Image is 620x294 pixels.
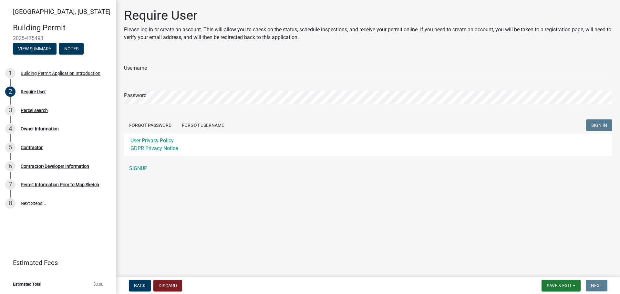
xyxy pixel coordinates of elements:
[124,8,612,23] h1: Require User
[21,145,43,150] div: Contractor
[130,145,178,151] a: GDPR Privacy Notice
[21,108,48,113] div: Parcel search
[21,71,100,76] div: Building Permit Application Introduction
[13,282,41,286] span: Estimated Total
[59,46,84,52] wm-modal-confirm: Notes
[547,283,572,288] span: Save & Exit
[591,123,607,128] span: SIGN IN
[13,23,111,33] h4: Building Permit
[13,35,103,41] span: 2025-475493
[5,161,15,171] div: 6
[13,8,110,15] span: [GEOGRAPHIC_DATA], [US_STATE]
[21,127,59,131] div: Owner Information
[134,283,146,288] span: Back
[5,68,15,78] div: 1
[21,182,99,187] div: Permit Information Prior to Map Sketch
[124,162,612,175] a: SIGNUP
[177,119,229,131] button: Forgot Username
[130,137,174,144] a: User Privacy Policy
[5,198,15,208] div: 8
[124,119,177,131] button: Forgot Password
[21,89,46,94] div: Require User
[13,46,57,52] wm-modal-confirm: Summary
[5,105,15,116] div: 3
[153,280,182,291] button: Discard
[21,164,89,168] div: Contractor/Developer Information
[5,256,106,269] a: Estimated Fees
[13,43,57,55] button: View Summary
[586,119,612,131] button: SIGN IN
[124,26,612,41] p: Please log-in or create an account. This will allow you to check on the status, schedule inspecti...
[5,179,15,190] div: 7
[542,280,581,291] button: Save & Exit
[5,124,15,134] div: 4
[5,86,15,97] div: 2
[5,142,15,153] div: 5
[591,283,602,288] span: Next
[586,280,607,291] button: Next
[59,43,84,55] button: Notes
[129,280,151,291] button: Back
[93,282,103,286] span: $0.00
